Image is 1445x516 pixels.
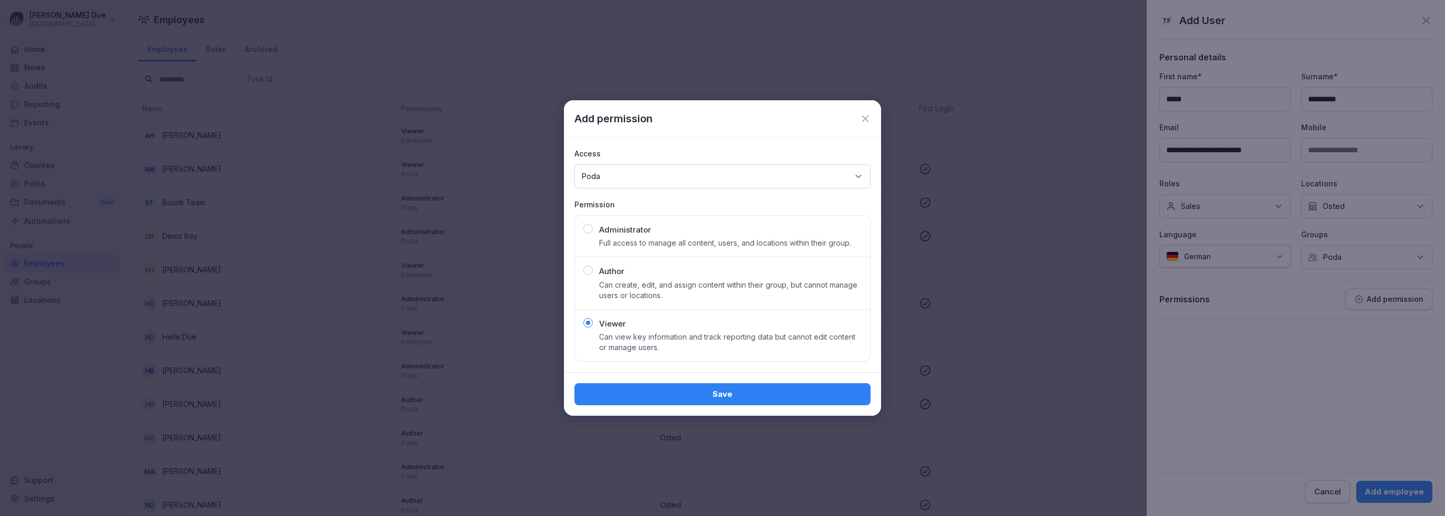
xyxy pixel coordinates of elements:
p: Can view key information and track reporting data but cannot edit content or manage users. [599,332,862,353]
div: Save [583,388,862,400]
p: Poda [581,171,600,182]
p: Add permission [574,111,653,127]
p: Author [599,266,624,278]
p: Full access to manage all content, users, and locations within their group. [599,238,851,248]
p: Access [574,148,871,159]
p: Can create, edit, and assign content within their group, but cannot manage users or locations. [599,280,862,301]
button: Save [574,383,871,405]
p: Viewer [599,318,626,330]
p: Permission [574,199,871,210]
p: Administrator [599,224,651,236]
